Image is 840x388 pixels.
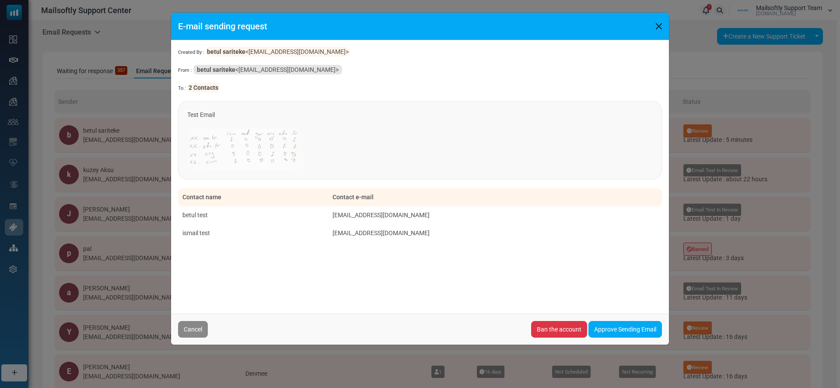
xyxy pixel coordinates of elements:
span: To : [178,85,186,91]
b: betul sariteke [197,66,235,73]
th: Contact e-mail [328,188,662,206]
b: betul sariteke [207,48,245,55]
button: Cancel [178,321,208,338]
td: [EMAIL_ADDRESS][DOMAIN_NAME] [328,224,662,242]
p: Test Email [187,110,653,120]
td: betul test [178,206,328,224]
span: <[EMAIL_ADDRESS][DOMAIN_NAME]> [193,65,342,74]
span: Created By : [178,49,204,55]
th: Contact name [178,188,328,206]
button: Close [652,20,665,33]
span: From : [178,67,192,73]
td: [EMAIL_ADDRESS][DOMAIN_NAME] [328,206,662,224]
b: 2 Contacts [189,84,218,91]
span: <[EMAIL_ADDRESS][DOMAIN_NAME]> [206,47,350,56]
a: Ban the account [531,321,587,338]
h5: E-mail sending request [178,20,267,33]
td: ismail test [178,224,328,242]
a: Approve Sending Email [588,321,662,338]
